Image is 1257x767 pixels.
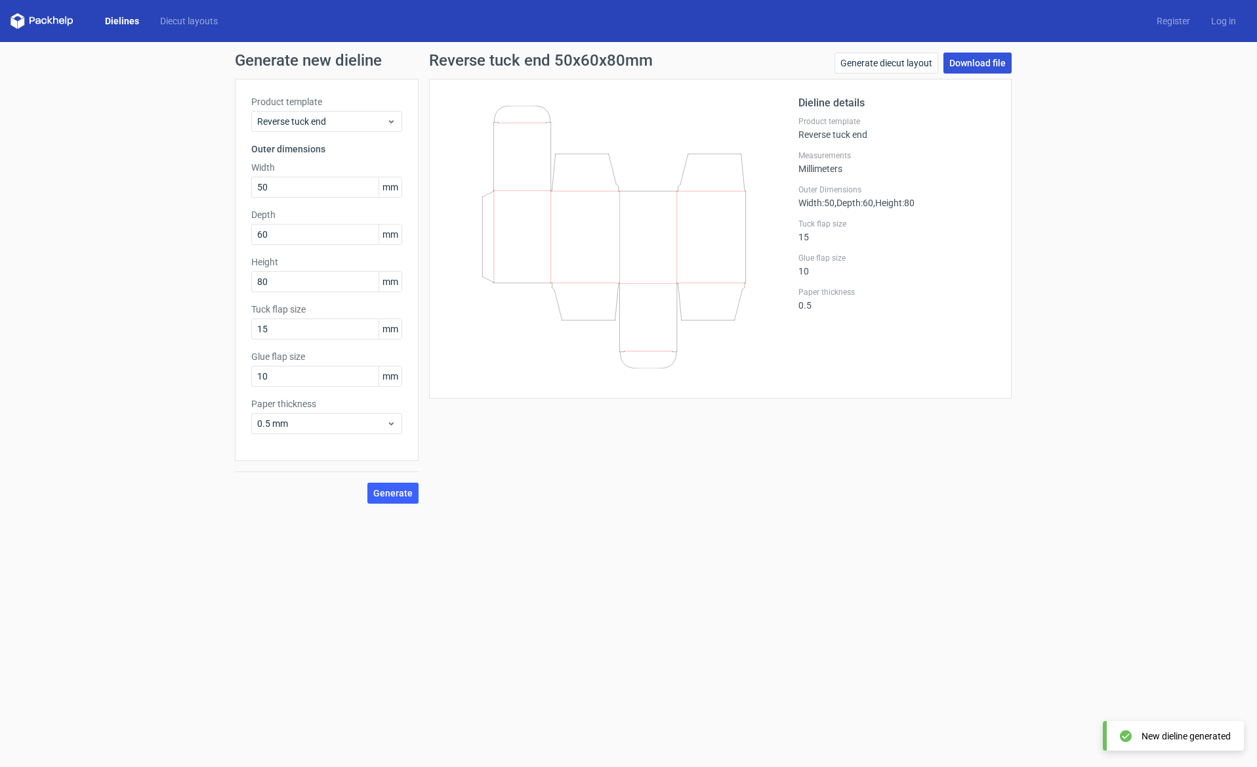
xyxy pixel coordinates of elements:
span: Width : 50 [798,198,835,208]
span: mm [379,225,402,244]
div: Reverse tuck end [798,116,995,140]
span: mm [379,319,402,339]
div: 10 [798,253,995,276]
button: Generate [367,483,419,504]
h1: Generate new dieline [235,53,1022,68]
div: 15 [798,219,995,242]
label: Glue flap size [251,350,402,363]
div: Millimeters [798,150,995,174]
label: Width [251,161,402,174]
span: mm [379,177,402,197]
label: Height [251,255,402,269]
span: 0.5 mm [257,417,386,430]
label: Product template [798,116,995,127]
a: Diecut layouts [150,14,228,28]
label: Outer Dimensions [798,185,995,195]
span: Reverse tuck end [257,115,386,128]
div: 0.5 [798,287,995,311]
a: Dielines [94,14,150,28]
a: Register [1146,14,1201,28]
h3: Outer dimensions [251,142,402,156]
span: Generate [373,489,413,498]
h1: Reverse tuck end 50x60x80mm [429,53,653,68]
label: Paper thickness [798,287,995,297]
label: Glue flap size [798,253,995,263]
a: Generate diecut layout [835,53,938,74]
a: Download file [943,53,1012,74]
div: New dieline generated [1142,730,1231,743]
label: Product template [251,95,402,108]
span: , Height : 80 [873,198,915,208]
label: Tuck flap size [798,219,995,229]
span: mm [379,366,402,386]
label: Tuck flap size [251,303,402,316]
span: mm [379,272,402,292]
span: , Depth : 60 [835,198,873,208]
label: Paper thickness [251,397,402,410]
label: Depth [251,208,402,221]
h2: Dieline details [798,95,995,111]
label: Measurements [798,150,995,161]
a: Log in [1201,14,1247,28]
